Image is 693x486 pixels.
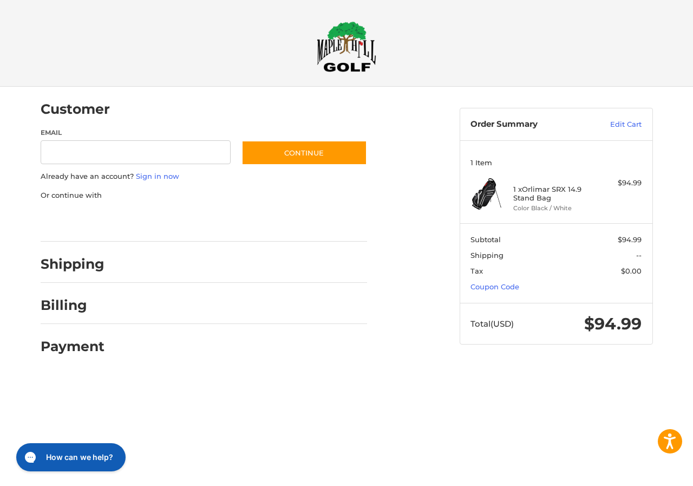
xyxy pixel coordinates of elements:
h3: 1 Item [470,158,642,167]
span: $94.99 [618,235,642,244]
span: Total (USD) [470,319,514,329]
iframe: PayPal-paypal [37,211,118,231]
a: Edit Cart [587,119,642,130]
h3: Order Summary [470,119,587,130]
a: Sign in now [136,172,179,180]
span: $94.99 [584,314,642,334]
span: $0.00 [621,267,642,275]
span: Shipping [470,251,504,260]
span: Subtotal [470,235,501,244]
h4: 1 x Orlimar SRX 14.9 Stand Bag [513,185,596,203]
iframe: PayPal-venmo [220,211,302,231]
iframe: Gorgias live chat messenger [11,439,130,475]
span: Tax [470,267,483,275]
label: Email [41,128,231,138]
h2: Shipping [41,256,104,273]
button: Continue [241,140,367,165]
div: $94.99 [599,178,642,189]
span: -- [636,251,642,260]
h2: Payment [41,338,104,355]
img: Maple Hill Golf [317,21,376,72]
li: Color Black / White [513,204,596,213]
p: Or continue with [41,190,367,201]
iframe: PayPal-paylater [129,211,210,231]
h2: Billing [41,297,104,314]
p: Already have an account? [41,171,367,182]
h2: Customer [41,101,110,118]
a: Coupon Code [470,282,519,291]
